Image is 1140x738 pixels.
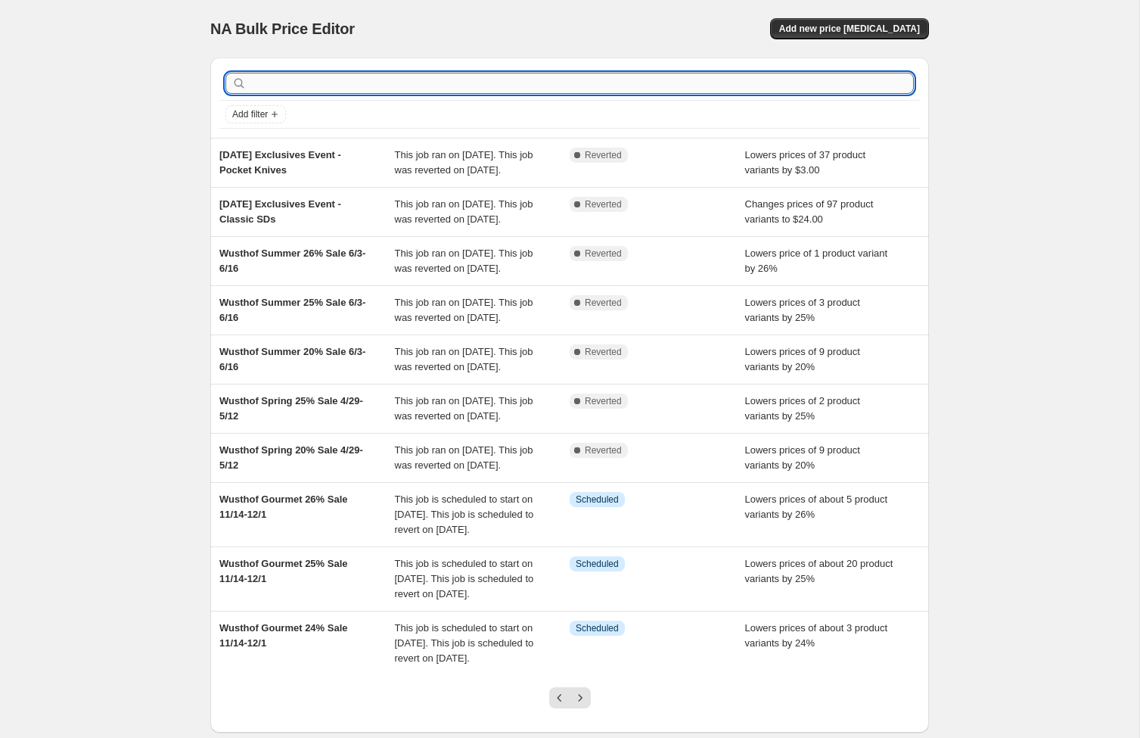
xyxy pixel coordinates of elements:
span: This job is scheduled to start on [DATE]. This job is scheduled to revert on [DATE]. [395,622,534,664]
span: Scheduled [576,494,619,506]
span: Add new price [MEDICAL_DATA] [779,23,920,35]
span: [DATE] Exclusives Event - Classic SDs [219,198,341,225]
span: Wusthof Summer 20% Sale 6/3-6/16 [219,346,365,372]
span: Lowers prices of about 3 product variants by 24% [745,622,888,649]
button: Add new price [MEDICAL_DATA] [770,18,929,39]
span: This job is scheduled to start on [DATE]. This job is scheduled to revert on [DATE]. [395,494,534,535]
span: Reverted [585,395,622,407]
span: Changes prices of 97 product variants to $24.00 [745,198,874,225]
span: NA Bulk Price Editor [210,20,355,37]
span: Scheduled [576,558,619,570]
span: Wusthof Spring 25% Sale 4/29-5/12 [219,395,363,422]
span: Lowers prices of about 20 product variants by 25% [745,558,893,584]
span: Lowers prices of 9 product variants by 20% [745,346,860,372]
span: Lowers prices of 37 product variants by $3.00 [745,149,866,176]
span: Lowers price of 1 product variant by 26% [745,248,888,274]
span: Wusthof Gourmet 24% Sale 11/14-12/1 [219,622,348,649]
span: Reverted [585,248,622,260]
span: This job ran on [DATE]. This job was reverted on [DATE]. [395,297,533,323]
span: This job ran on [DATE]. This job was reverted on [DATE]. [395,395,533,422]
span: Wusthof Gourmet 26% Sale 11/14-12/1 [219,494,348,520]
span: Wusthof Summer 25% Sale 6/3-6/16 [219,297,365,323]
span: Wusthof Gourmet 25% Sale 11/14-12/1 [219,558,348,584]
button: Add filter [225,105,286,123]
span: This job ran on [DATE]. This job was reverted on [DATE]. [395,444,533,471]
span: This job is scheduled to start on [DATE]. This job is scheduled to revert on [DATE]. [395,558,534,599]
span: Scheduled [576,622,619,634]
span: Lowers prices of 2 product variants by 25% [745,395,860,422]
span: Lowers prices of 9 product variants by 20% [745,444,860,471]
span: Reverted [585,149,622,161]
span: This job ran on [DATE]. This job was reverted on [DATE]. [395,198,533,225]
span: This job ran on [DATE]. This job was reverted on [DATE]. [395,346,533,372]
span: This job ran on [DATE]. This job was reverted on [DATE]. [395,248,533,274]
button: Next [570,687,591,708]
span: Wusthof Summer 26% Sale 6/3-6/16 [219,248,365,274]
span: Wusthof Spring 20% Sale 4/29-5/12 [219,444,363,471]
span: Reverted [585,297,622,309]
button: Previous [549,687,570,708]
span: Lowers prices of 3 product variants by 25% [745,297,860,323]
nav: Pagination [549,687,591,708]
span: [DATE] Exclusives Event - Pocket Knives [219,149,341,176]
span: Reverted [585,346,622,358]
span: Reverted [585,444,622,456]
span: Lowers prices of about 5 product variants by 26% [745,494,888,520]
span: This job ran on [DATE]. This job was reverted on [DATE]. [395,149,533,176]
span: Reverted [585,198,622,210]
span: Add filter [232,108,268,120]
